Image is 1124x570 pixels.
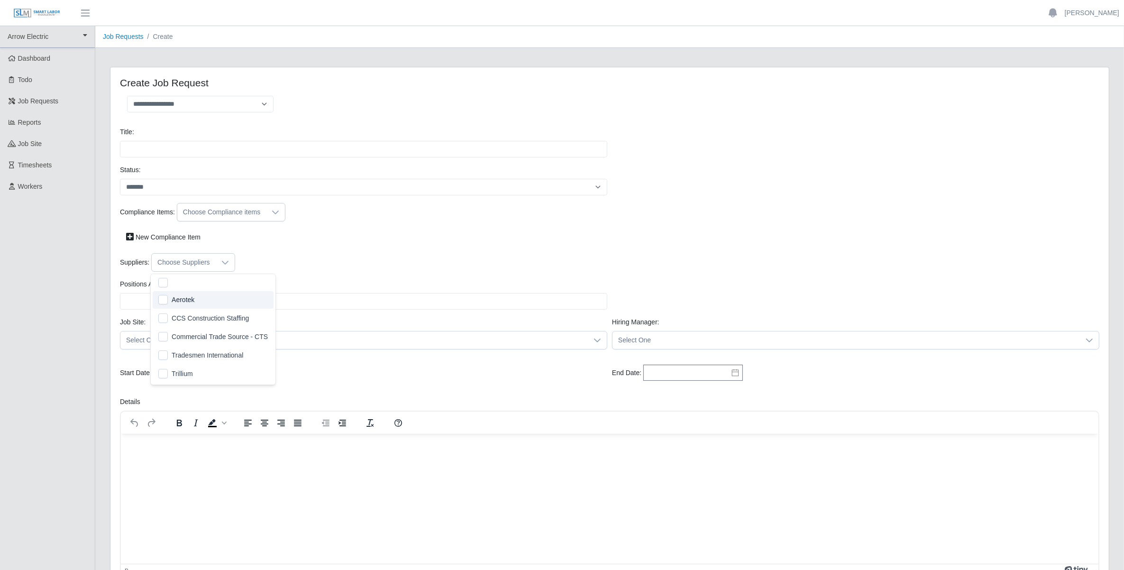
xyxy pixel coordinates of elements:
[120,77,603,89] h4: Create Job Request
[18,76,32,83] span: Todo
[334,416,350,430] button: Increase indent
[120,207,175,217] label: Compliance Items:
[153,291,274,309] li: Aerotek
[120,368,152,378] label: Start Date:
[153,365,274,383] li: Trillium
[120,229,207,246] a: New Compliance Item
[612,331,1080,349] span: Select One
[172,313,249,323] span: CCS Construction Staffing
[144,32,173,42] li: Create
[290,416,306,430] button: Justify
[177,203,266,221] div: Choose Compliance items
[151,289,275,385] ul: Option List
[318,416,334,430] button: Decrease indent
[390,416,406,430] button: Help
[120,257,149,267] label: Suppliers:
[143,416,159,430] button: Redo
[256,416,273,430] button: Align center
[127,416,143,430] button: Undo
[188,416,204,430] button: Italic
[120,165,141,175] label: Status:
[171,416,187,430] button: Bold
[240,416,256,430] button: Align left
[153,328,274,346] li: Commercial Trade Source - CTS
[612,317,659,327] label: Hiring Manager:
[120,127,134,137] label: Title:
[121,434,1098,564] iframe: Rich Text Area
[612,368,641,378] label: End Date:
[103,33,144,40] a: Job Requests
[172,332,268,342] span: Commercial Trade Source - CTS
[153,347,274,364] li: Tradesmen International
[18,183,43,190] span: Workers
[273,416,289,430] button: Align right
[362,416,378,430] button: Clear formatting
[172,369,193,379] span: Trillium
[18,140,42,147] span: job site
[18,161,52,169] span: Timesheets
[153,310,274,327] li: CCS Construction Staffing
[120,279,177,289] label: Positions Available:
[120,317,146,327] label: job site:
[13,8,61,18] img: SLM Logo
[1065,8,1119,18] a: [PERSON_NAME]
[18,97,59,105] span: Job Requests
[120,331,588,349] span: Select One
[204,416,228,430] div: Background color Black
[152,254,216,271] div: Choose Suppliers
[18,55,51,62] span: Dashboard
[172,350,243,360] span: Tradesmen International
[120,397,140,407] label: Details
[18,119,41,126] span: Reports
[172,295,194,305] span: Aerotek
